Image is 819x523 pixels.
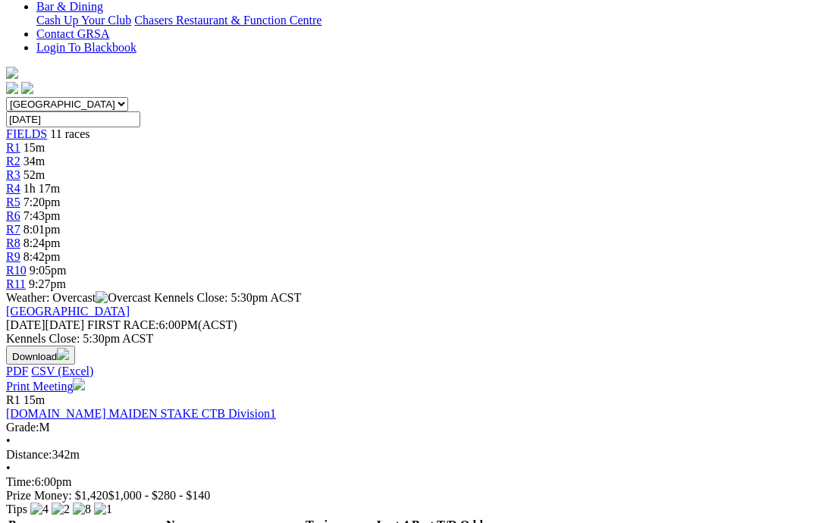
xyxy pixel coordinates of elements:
a: R3 [6,168,20,181]
span: 15m [24,393,45,406]
span: R1 [6,393,20,406]
img: 8 [73,503,91,516]
a: PDF [6,365,28,377]
a: FIELDS [6,127,47,140]
div: M [6,421,813,434]
a: R4 [6,182,20,195]
span: 8:42pm [24,250,61,263]
span: 11 races [50,127,89,140]
span: 9:27pm [29,277,66,290]
input: Select date [6,111,140,127]
div: 342m [6,448,813,462]
img: Overcast [96,291,151,305]
span: 34m [24,155,45,168]
span: [DATE] [6,318,45,331]
span: 1h 17m [24,182,60,195]
img: logo-grsa-white.png [6,67,18,79]
span: • [6,462,11,474]
a: Print Meeting [6,380,85,393]
img: download.svg [57,348,69,360]
div: Download [6,365,813,378]
div: Prize Money: $1,420 [6,489,813,503]
a: Login To Blackbook [36,41,136,54]
img: 4 [30,503,49,516]
button: Download [6,346,75,365]
a: R8 [6,236,20,249]
span: Tips [6,503,27,515]
span: Weather: Overcast [6,291,154,304]
a: Cash Up Your Club [36,14,131,27]
a: R2 [6,155,20,168]
span: 8:01pm [24,223,61,236]
div: 6:00pm [6,475,813,489]
a: R6 [6,209,20,222]
span: • [6,434,11,447]
img: twitter.svg [21,82,33,94]
img: printer.svg [73,378,85,390]
a: [GEOGRAPHIC_DATA] [6,305,130,318]
span: 9:05pm [30,264,67,277]
span: 8:24pm [24,236,61,249]
a: Chasers Restaurant & Function Centre [134,14,322,27]
img: 1 [94,503,112,516]
span: Grade: [6,421,39,434]
span: 52m [24,168,45,181]
a: CSV (Excel) [31,365,93,377]
a: Contact GRSA [36,27,109,40]
a: R10 [6,264,27,277]
a: R5 [6,196,20,208]
span: $1,000 - $280 - $140 [108,489,211,502]
img: facebook.svg [6,82,18,94]
a: R7 [6,223,20,236]
span: Distance: [6,448,52,461]
span: 6:00PM(ACST) [87,318,237,331]
span: 15m [24,141,45,154]
span: FIRST RACE: [87,318,158,331]
a: R1 [6,141,20,154]
div: Bar & Dining [36,14,813,27]
span: Time: [6,475,35,488]
img: 2 [52,503,70,516]
span: 7:20pm [24,196,61,208]
a: R11 [6,277,26,290]
span: [DATE] [6,318,84,331]
a: [DOMAIN_NAME] MAIDEN STAKE CTB Division1 [6,407,276,420]
span: 7:43pm [24,209,61,222]
span: Kennels Close: 5:30pm ACST [154,291,301,304]
a: R9 [6,250,20,263]
div: Kennels Close: 5:30pm ACST [6,332,813,346]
